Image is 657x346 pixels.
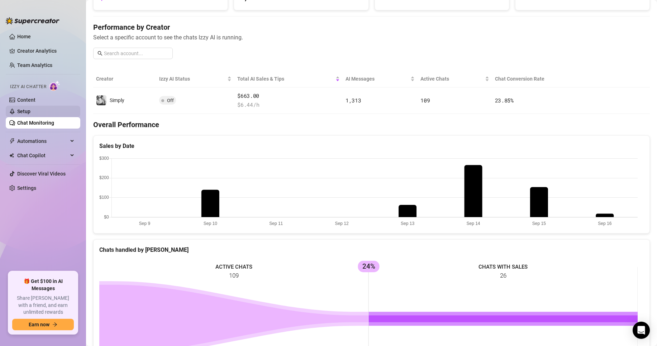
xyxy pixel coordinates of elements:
[343,71,418,87] th: AI Messages
[167,98,174,103] span: Off
[10,83,46,90] span: Izzy AI Chatter
[97,51,103,56] span: search
[17,120,54,126] a: Chat Monitoring
[237,101,340,109] span: $ 6.44 /h
[99,245,644,254] div: Chats handled by [PERSON_NAME]
[156,71,234,87] th: Izzy AI Status
[346,97,361,104] span: 1,313
[12,319,74,330] button: Earn nowarrow-right
[17,171,66,177] a: Discover Viral Videos
[93,71,156,87] th: Creator
[633,322,650,339] div: Open Intercom Messenger
[93,22,650,32] h4: Performance by Creator
[418,71,492,87] th: Active Chats
[96,95,106,105] img: Simply
[346,75,409,83] span: AI Messages
[492,71,594,87] th: Chat Conversion Rate
[17,150,68,161] span: Chat Copilot
[104,49,168,57] input: Search account...
[93,120,650,130] h4: Overall Performance
[420,97,430,104] span: 109
[12,278,74,292] span: 🎁 Get $100 in AI Messages
[495,97,514,104] span: 23.85 %
[420,75,483,83] span: Active Chats
[17,135,68,147] span: Automations
[110,97,124,103] span: Simply
[17,45,75,57] a: Creator Analytics
[29,322,49,327] span: Earn now
[6,17,59,24] img: logo-BBDzfeDw.svg
[9,153,14,158] img: Chat Copilot
[237,92,340,100] span: $663.00
[12,295,74,316] span: Share [PERSON_NAME] with a friend, and earn unlimited rewards
[17,185,36,191] a: Settings
[17,34,31,39] a: Home
[237,75,334,83] span: Total AI Sales & Tips
[17,62,52,68] a: Team Analytics
[93,33,650,42] span: Select a specific account to see the chats Izzy AI is running.
[17,109,30,114] a: Setup
[52,322,57,327] span: arrow-right
[9,138,15,144] span: thunderbolt
[99,141,644,150] div: Sales by Date
[49,81,60,91] img: AI Chatter
[159,75,226,83] span: Izzy AI Status
[17,97,35,103] a: Content
[234,71,343,87] th: Total AI Sales & Tips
